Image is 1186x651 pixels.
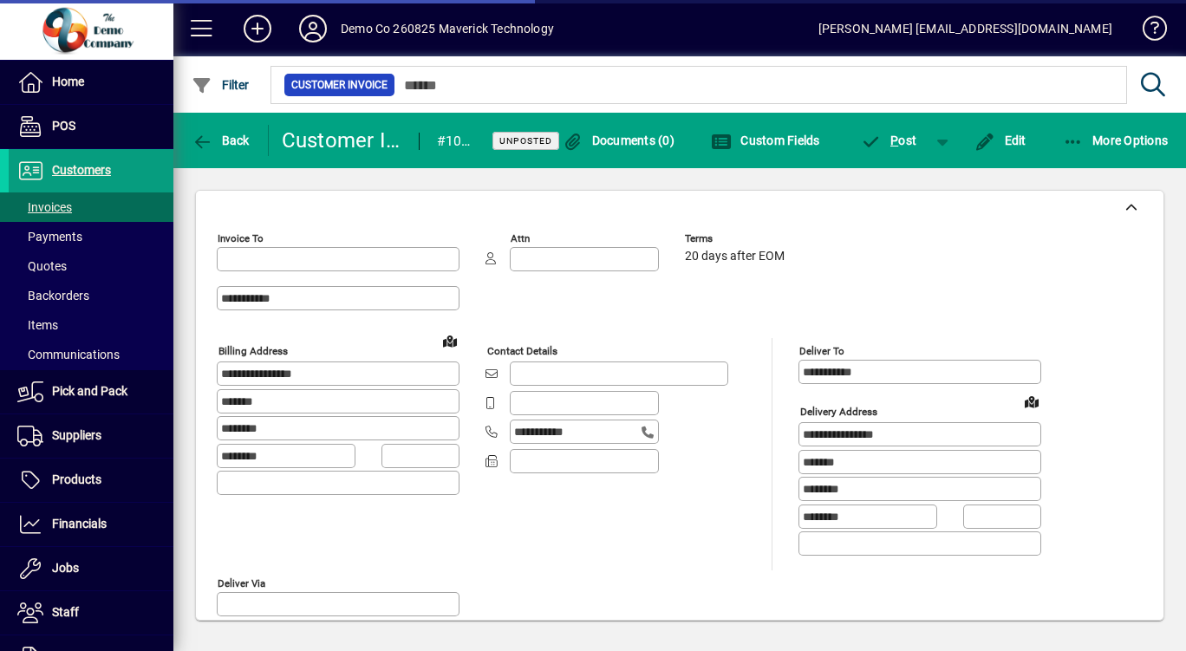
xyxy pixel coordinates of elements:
span: Back [192,133,250,147]
a: View on map [1018,387,1046,415]
button: Post [852,125,926,156]
a: Financials [9,503,173,546]
a: Communications [9,340,173,369]
span: Jobs [52,561,79,575]
span: Unposted [499,135,552,146]
span: Payments [17,230,82,244]
a: Quotes [9,251,173,281]
button: Documents (0) [557,125,679,156]
a: Payments [9,222,173,251]
mat-label: Deliver To [799,345,844,357]
span: Terms [685,233,789,244]
span: Documents (0) [562,133,674,147]
mat-label: Invoice To [218,232,264,244]
span: Suppliers [52,428,101,442]
mat-label: Attn [511,232,530,244]
span: Communications [17,348,120,361]
span: Customer Invoice [291,76,388,94]
button: Profile [285,13,341,44]
div: #10701 [437,127,471,155]
span: Pick and Pack [52,384,127,398]
span: Custom Fields [711,133,820,147]
a: Suppliers [9,414,173,458]
app-page-header-button: Back [173,125,269,156]
button: More Options [1059,125,1173,156]
span: Financials [52,517,107,531]
span: Items [17,318,58,332]
a: Backorders [9,281,173,310]
a: Pick and Pack [9,370,173,413]
span: Quotes [17,259,67,273]
a: View on map [436,327,464,355]
span: 20 days after EOM [685,250,785,264]
button: Filter [187,69,254,101]
mat-label: Deliver via [218,576,265,589]
span: Products [52,472,101,486]
div: Customer Invoice [282,127,401,154]
a: Home [9,61,173,104]
span: Home [52,75,84,88]
div: [PERSON_NAME] [EMAIL_ADDRESS][DOMAIN_NAME] [818,15,1112,42]
span: Backorders [17,289,89,303]
span: P [890,133,898,147]
a: Staff [9,591,173,635]
span: Customers [52,163,111,177]
button: Edit [970,125,1031,156]
span: Staff [52,605,79,619]
a: POS [9,105,173,148]
span: Filter [192,78,250,92]
button: Add [230,13,285,44]
div: Demo Co 260825 Maverick Technology [341,15,554,42]
a: Items [9,310,173,340]
span: Edit [974,133,1026,147]
a: Knowledge Base [1130,3,1164,60]
span: More Options [1063,133,1169,147]
span: POS [52,119,75,133]
a: Invoices [9,192,173,222]
span: Invoices [17,200,72,214]
button: Back [187,125,254,156]
span: ost [861,133,917,147]
a: Products [9,459,173,502]
button: Custom Fields [707,125,824,156]
a: Jobs [9,547,173,590]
